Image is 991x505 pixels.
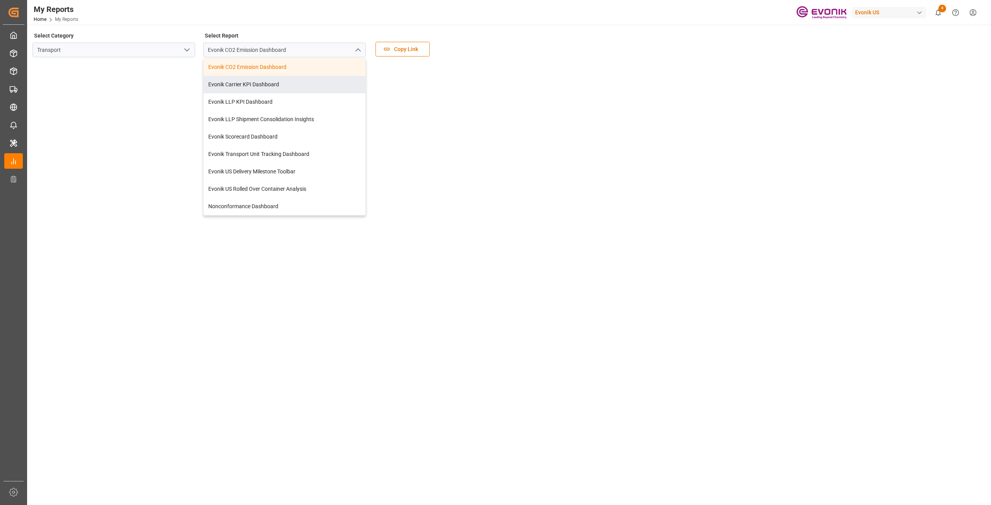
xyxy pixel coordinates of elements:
[33,43,195,57] input: Type to search/select
[204,128,365,146] div: Evonik Scorecard Dashboard
[204,163,365,180] div: Evonik US Delivery Milestone Toolbar
[34,17,46,22] a: Home
[375,42,430,56] button: Copy Link
[852,5,929,20] button: Evonik US
[351,44,363,56] button: close menu
[938,5,946,12] span: 4
[33,30,75,41] label: Select Category
[181,44,192,56] button: open menu
[204,58,365,76] div: Evonik CO2 Emission Dashboard
[204,198,365,215] div: Nonconformance Dashboard
[204,93,365,111] div: Evonik LLP KPI Dashboard
[204,76,365,93] div: Evonik Carrier KPI Dashboard
[204,180,365,198] div: Evonik US Rolled Over Container Analysis
[852,7,926,18] div: Evonik US
[947,4,964,21] button: Help Center
[34,3,78,15] div: My Reports
[204,111,365,128] div: Evonik LLP Shipment Consolidation Insights
[929,4,947,21] button: show 4 new notifications
[204,146,365,163] div: Evonik Transport Unit Tracking Dashboard
[203,30,240,41] label: Select Report
[796,6,847,19] img: Evonik-brand-mark-Deep-Purple-RGB.jpeg_1700498283.jpeg
[203,43,366,57] input: Type to search/select
[390,45,422,53] span: Copy Link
